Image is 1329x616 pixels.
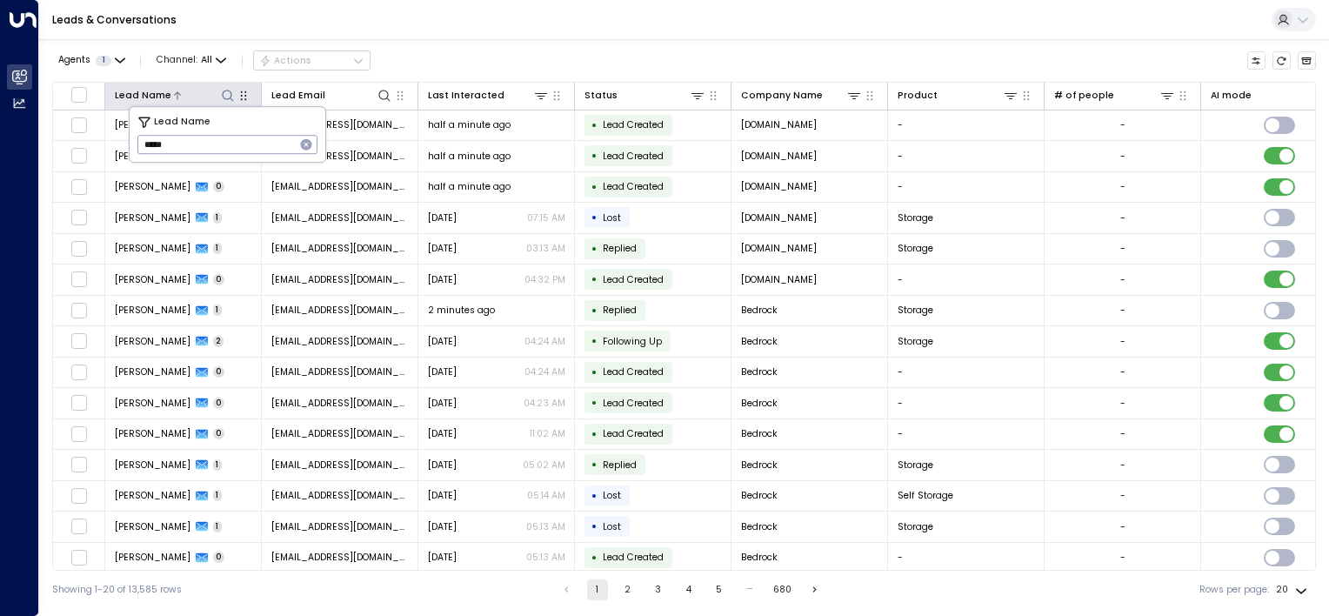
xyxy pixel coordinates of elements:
[271,273,409,286] span: wilsonp@bluepeter.co.uk
[1120,489,1125,502] div: -
[584,87,706,104] div: Status
[888,419,1045,450] td: -
[741,335,778,348] span: Bedrock
[428,273,457,286] span: Aug 28, 2025
[898,211,933,224] span: Storage
[591,546,598,569] div: •
[741,365,778,378] span: Bedrock
[428,88,504,104] div: Last Interacted
[428,150,511,163] span: half a minute ago
[898,489,953,502] span: Self Storage
[898,459,933,472] span: Storage
[741,180,817,193] span: Blueboxes.co.uk
[524,335,565,348] p: 04:24 AM
[213,305,223,316] span: 1
[1120,242,1125,255] div: -
[271,551,409,564] span: jwhitefamily@mail.com
[115,365,190,378] span: Jenny White
[271,87,393,104] div: Lead Email
[271,365,409,378] span: jwhitefamily@mail.com
[898,88,938,104] div: Product
[741,304,778,317] span: Bedrock
[428,180,511,193] span: half a minute ago
[201,55,212,65] span: All
[898,304,933,317] span: Storage
[556,579,826,600] nav: pagination navigation
[1247,51,1266,70] button: Customize
[271,242,409,255] span: wilsonp@bluepeter.co.uk
[213,490,223,501] span: 1
[603,365,664,378] span: Lead Created
[603,335,662,348] span: Following Up
[741,459,778,472] span: Bedrock
[739,579,760,600] div: …
[213,336,224,347] span: 2
[1120,150,1125,163] div: -
[213,212,223,224] span: 1
[428,551,457,564] span: Aug 21, 2025
[741,427,778,440] span: Bedrock
[618,579,638,600] button: Go to page 2
[259,55,312,67] div: Actions
[741,489,778,502] span: Bedrock
[587,579,608,600] button: page 1
[741,88,823,104] div: Company Name
[1120,211,1125,224] div: -
[115,88,171,104] div: Lead Name
[115,150,190,163] span: Peter Wilson
[524,365,565,378] p: 04:24 AM
[1120,427,1125,440] div: -
[115,211,190,224] span: Peter Wilson
[1120,335,1125,348] div: -
[603,242,637,255] span: Replied
[603,273,664,286] span: Lead Created
[115,459,190,472] span: Jenny White
[527,211,565,224] p: 07:15 AM
[52,583,182,597] div: Showing 1-20 of 13,585 rows
[1211,88,1252,104] div: AI mode
[603,427,664,440] span: Lead Created
[271,211,409,224] span: wilsonp@bluepeter.co.uk
[530,427,565,440] p: 11:02 AM
[213,366,225,378] span: 0
[96,56,111,66] span: 1
[271,335,409,348] span: jwhitefamily@mail.com
[1120,397,1125,410] div: -
[271,427,409,440] span: jwhitefamily@mail.com
[1120,520,1125,533] div: -
[591,515,598,538] div: •
[524,273,565,286] p: 04:32 PM
[428,211,457,224] span: Sep 10, 2025
[741,520,778,533] span: Bedrock
[898,520,933,533] span: Storage
[898,87,1019,104] div: Product
[591,453,598,476] div: •
[151,51,231,70] button: Channel:All
[741,551,778,564] span: Bedrock
[591,238,598,260] div: •
[888,172,1045,203] td: -
[888,141,1045,171] td: -
[115,87,237,104] div: Lead Name
[428,520,457,533] span: Aug 21, 2025
[271,150,409,163] span: wilsonp@bluepeter.co.uk
[428,427,457,440] span: Sep 22, 2025
[1199,583,1269,597] label: Rows per page:
[253,50,371,71] button: Actions
[428,118,511,131] span: half a minute ago
[213,552,225,563] span: 0
[115,520,190,533] span: Jenny White
[213,181,225,192] span: 0
[70,271,87,288] span: Toggle select row
[898,335,933,348] span: Storage
[709,579,730,600] button: Go to page 5
[603,304,637,317] span: Replied
[213,459,223,471] span: 1
[1054,88,1114,104] div: # of people
[526,520,565,533] p: 05:13 AM
[115,273,190,286] span: Peter Wilson
[1298,51,1317,70] button: Archived Leads
[151,51,231,70] span: Channel:
[70,240,87,257] span: Toggle select row
[603,150,664,163] span: Lead Created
